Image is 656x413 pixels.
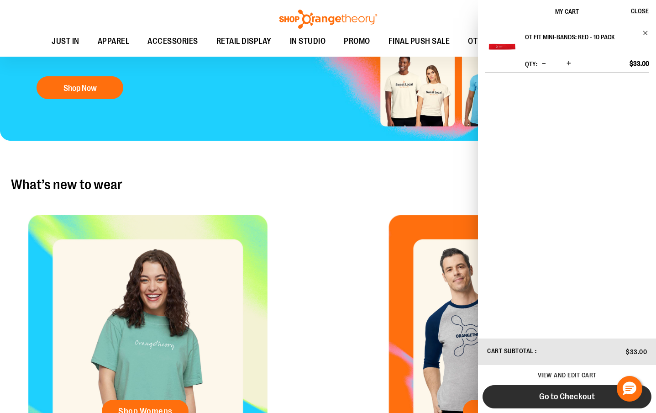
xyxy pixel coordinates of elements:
a: IN STUDIO [281,31,335,52]
a: OTF BY YOU [459,31,519,52]
a: OT FIT MINI-BANDS: RED - 10 PACK [485,30,519,70]
button: Increase product quantity [564,59,573,69]
h2: OT FIT MINI-BANDS: RED - 10 PACK [525,30,637,44]
a: PROMO [335,31,379,52]
a: OT FIT MINI-BANDS: RED - 10 PACK [525,30,649,44]
span: FINAL PUSH SALE [388,31,450,52]
a: ACCESSORIES [138,31,207,52]
button: Decrease product quantity [540,59,548,69]
span: APPAREL [98,31,130,52]
span: Go to Checkout [539,392,595,402]
span: RETAIL DISPLAY [216,31,272,52]
span: Cart Subtotal [487,347,534,355]
span: $33.00 [626,348,647,355]
a: APPAREL [89,31,139,52]
img: Shop Orangetheory [278,10,378,29]
span: PROMO [344,31,370,52]
a: FINAL PUSH SALE [379,31,459,52]
span: IN STUDIO [290,31,326,52]
span: My Cart [555,8,579,15]
a: JUST IN [42,31,89,52]
span: $33.00 [630,59,649,68]
a: RETAIL DISPLAY [207,31,281,52]
img: OT FIT MINI-BANDS: RED - 10 PACK [485,30,519,64]
span: JUST IN [52,31,79,52]
a: Remove item [642,30,649,37]
span: OTF BY YOU [468,31,509,52]
label: Qty [525,60,537,68]
li: Product [485,30,649,73]
button: Go to Checkout [483,385,651,408]
button: Hello, have a question? Let’s chat. [617,376,642,402]
span: Close [631,7,649,15]
button: Shop Now [37,76,123,99]
h2: What’s new to wear [11,177,645,192]
span: ACCESSORIES [147,31,198,52]
a: View and edit cart [538,371,597,379]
